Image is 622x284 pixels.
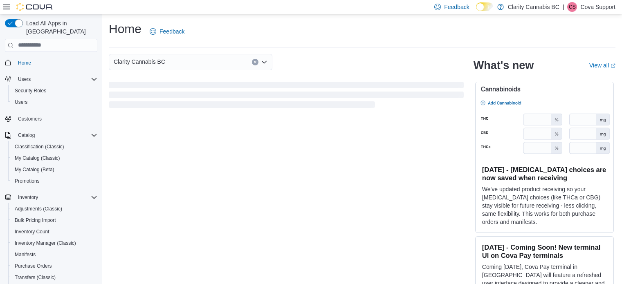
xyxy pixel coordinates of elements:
span: Purchase Orders [11,261,97,271]
button: Inventory [2,192,101,203]
span: Catalog [18,132,35,139]
h1: Home [109,21,141,37]
button: Users [2,74,101,85]
span: My Catalog (Classic) [15,155,60,161]
span: Home [15,58,97,68]
span: Security Roles [15,87,46,94]
span: Classification (Classic) [11,142,97,152]
p: We've updated product receiving so your [MEDICAL_DATA] choices (like THCa or CBG) stay visible fo... [482,185,607,226]
span: My Catalog (Beta) [11,165,97,174]
span: Users [18,76,31,83]
span: Feedback [159,27,184,36]
span: Promotions [11,176,97,186]
h3: [DATE] - [MEDICAL_DATA] choices are now saved when receiving [482,165,607,182]
a: Feedback [146,23,188,40]
span: Promotions [15,178,40,184]
span: Transfers (Classic) [11,273,97,282]
span: Users [11,97,97,107]
button: Inventory [15,192,41,202]
span: Manifests [15,251,36,258]
a: Security Roles [11,86,49,96]
a: Purchase Orders [11,261,55,271]
button: Transfers (Classic) [8,272,101,283]
button: Catalog [2,130,101,141]
span: Feedback [444,3,469,11]
p: Clarity Cannabis BC [508,2,559,12]
button: My Catalog (Classic) [8,152,101,164]
span: Customers [15,114,97,124]
a: My Catalog (Classic) [11,153,63,163]
a: Bulk Pricing Import [11,215,59,225]
button: Bulk Pricing Import [8,215,101,226]
a: View allExternal link [589,62,615,69]
span: Transfers (Classic) [15,274,56,281]
span: My Catalog (Beta) [15,166,54,173]
span: Security Roles [11,86,97,96]
a: Home [15,58,34,68]
input: Dark Mode [476,2,493,11]
a: My Catalog (Beta) [11,165,58,174]
button: Home [2,57,101,69]
span: Customers [18,116,42,122]
h2: What's new [474,59,534,72]
button: Security Roles [8,85,101,96]
span: Adjustments (Classic) [15,206,62,212]
span: Bulk Pricing Import [11,215,97,225]
a: Transfers (Classic) [11,273,59,282]
button: My Catalog (Beta) [8,164,101,175]
button: Inventory Count [8,226,101,237]
a: Users [11,97,31,107]
span: Home [18,60,31,66]
span: Users [15,74,97,84]
a: Inventory Count [11,227,53,237]
img: Cova [16,3,53,11]
button: Users [8,96,101,108]
span: Inventory Manager (Classic) [15,240,76,246]
span: Load All Apps in [GEOGRAPHIC_DATA] [23,19,97,36]
span: Users [15,99,27,105]
a: Adjustments (Classic) [11,204,65,214]
button: Catalog [15,130,38,140]
button: Manifests [8,249,101,260]
span: Classification (Classic) [15,143,64,150]
a: Customers [15,114,45,124]
span: Adjustments (Classic) [11,204,97,214]
span: CS [569,2,576,12]
span: Manifests [11,250,97,259]
button: Purchase Orders [8,260,101,272]
span: Inventory [18,194,38,201]
div: Cova Support [567,2,577,12]
p: | [563,2,564,12]
span: Loading [109,83,464,110]
button: Adjustments (Classic) [8,203,101,215]
a: Inventory Manager (Classic) [11,238,79,248]
a: Classification (Classic) [11,142,67,152]
button: Users [15,74,34,84]
svg: External link [611,63,615,68]
span: Inventory Count [15,228,49,235]
button: Customers [2,113,101,125]
a: Manifests [11,250,39,259]
button: Open list of options [261,59,267,65]
span: Bulk Pricing Import [15,217,56,224]
span: My Catalog (Classic) [11,153,97,163]
button: Inventory Manager (Classic) [8,237,101,249]
span: Purchase Orders [15,263,52,269]
button: Classification (Classic) [8,141,101,152]
span: Catalog [15,130,97,140]
span: Clarity Cannabis BC [114,57,165,67]
p: Cova Support [580,2,615,12]
span: Inventory [15,192,97,202]
span: Inventory Count [11,227,97,237]
h3: [DATE] - Coming Soon! New terminal UI on Cova Pay terminals [482,243,607,259]
button: Promotions [8,175,101,187]
span: Inventory Manager (Classic) [11,238,97,248]
button: Clear input [252,59,258,65]
a: Promotions [11,176,43,186]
